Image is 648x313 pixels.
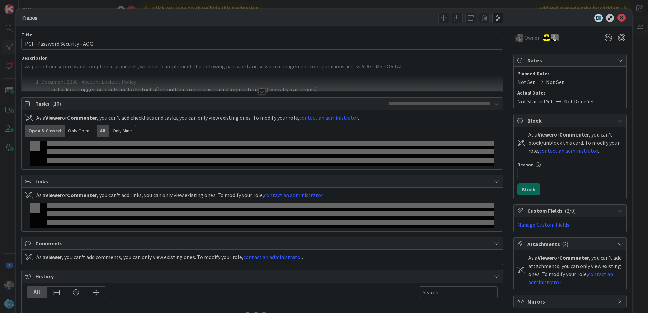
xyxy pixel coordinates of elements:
[21,55,48,61] span: Description
[564,97,594,105] span: Not Done Yet
[36,253,303,261] div: As a , you can't add comments, you can only view existing ones. To modify your role, .
[299,114,358,121] a: contact an administrator
[21,32,32,38] label: Title
[517,183,540,195] button: Block
[524,34,540,42] span: Owner
[52,100,61,107] span: ( 10 )
[527,207,614,215] span: Custom Fields
[25,63,499,70] p: As part of our security and compliance standards, we have to implement the following password and...
[21,14,37,22] span: ID
[109,125,136,137] div: Only Mine
[515,34,523,42] img: KS
[543,34,550,41] img: AC
[264,192,323,199] a: contact an administrator
[97,125,109,137] div: All
[27,287,47,298] div: All
[528,254,623,286] div: As a or , you can't add attachments, you can only view existing ones. To modify your role, .
[36,113,359,122] div: As a or , you can't add checklists and tasks, you can only view existing ones. To modify your rol...
[517,97,553,105] span: Not Started Yet
[559,131,589,138] b: Commenter
[35,239,490,247] span: Comments
[26,15,37,21] b: 9208
[21,38,503,50] input: type card name here...
[517,70,623,77] span: Planned Dates
[45,254,62,260] b: Viewer
[67,192,97,199] b: Commenter
[517,162,534,168] label: Reason
[35,177,490,185] span: Links
[527,297,614,306] span: Mirrors
[35,100,385,108] span: Tasks
[559,254,589,261] b: Commenter
[527,240,614,248] span: Attachments
[546,78,564,86] span: Not Set
[45,192,62,199] b: Viewer
[538,254,554,261] b: Viewer
[419,286,498,298] input: Search...
[517,78,535,86] span: Not Set
[35,272,490,280] span: History
[539,147,598,154] a: contact an administrator
[517,221,569,228] a: Manage Custom Fields
[243,254,302,260] a: contact an administrator
[527,56,614,64] span: Dates
[528,130,623,155] div: As a or , you can't block/unblock this card. To modify your role, .
[65,125,93,137] div: Only Open
[67,114,97,121] b: Commenter
[517,89,623,97] span: Actual Dates
[36,191,324,199] div: As a or , you can't add links, you can only view existing ones. To modify your role, .
[45,114,62,121] b: Viewer
[538,131,554,138] b: Viewer
[527,117,614,125] span: Block
[565,207,576,214] span: ( 2/0 )
[562,241,568,247] span: ( 2 )
[25,125,65,137] div: Open & Closed
[551,34,559,41] img: RA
